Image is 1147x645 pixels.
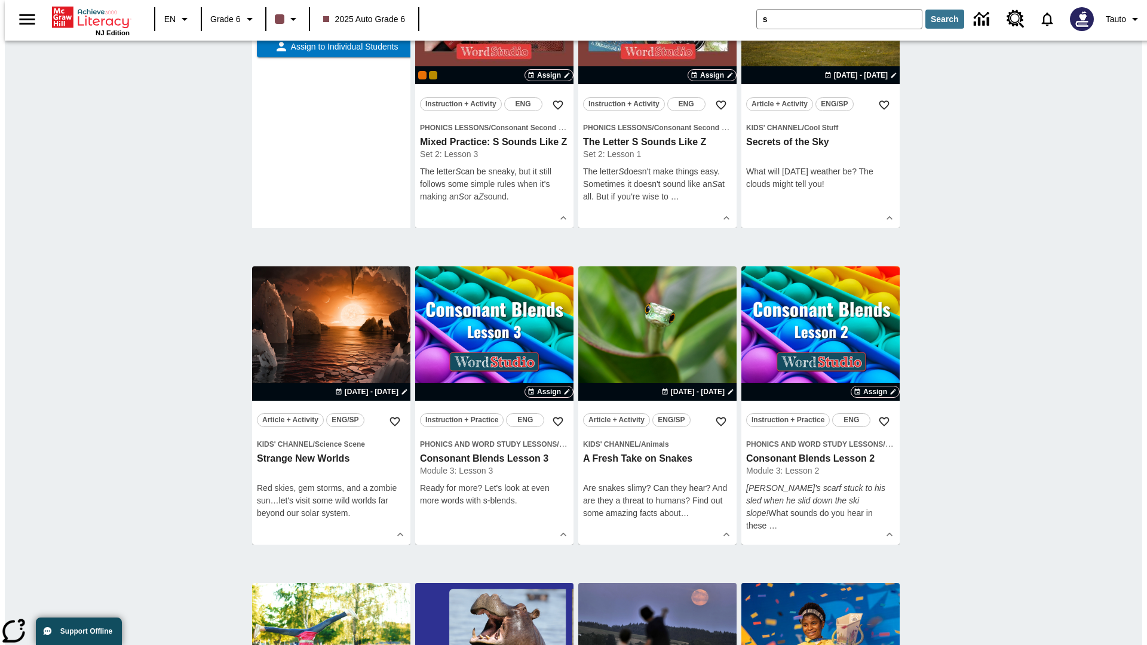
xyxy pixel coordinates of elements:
[1070,7,1094,31] img: Avatar
[741,266,900,545] div: lesson details
[583,438,732,450] span: Topic: Kids' Channel/Animals
[679,508,681,518] span: t
[999,3,1032,35] a: Resource Center, Will open in new tab
[746,482,895,532] p: What sounds do you hear in these
[752,98,808,110] span: Article + Activity
[420,136,569,149] h3: Mixed Practice: S Sounds Like Z
[547,411,569,432] button: Add to Favorites
[717,209,735,227] button: Show Details
[671,192,679,201] span: …
[710,94,732,116] button: Add to Favorites
[881,209,898,227] button: Show Details
[873,94,895,116] button: Add to Favorites
[479,192,484,201] em: Z
[491,124,585,132] span: Consonant Second Sounds
[537,70,561,81] span: Assign
[583,124,652,132] span: Phonics Lessons
[326,413,364,427] button: ENG/SP
[252,266,410,545] div: lesson details
[206,8,262,30] button: Grade: Grade 6, Select a grade
[652,413,691,427] button: ENG/SP
[652,124,654,132] span: /
[517,414,533,426] span: ENG
[425,98,496,110] span: Instruction + Activity
[583,97,665,111] button: Instruction + Activity
[525,386,573,398] button: Assign Choose Dates
[313,440,315,449] span: /
[52,4,130,36] div: Home
[1101,8,1147,30] button: Profile/Settings
[746,97,813,111] button: Article + Activity
[746,124,802,132] span: Kids' Channel
[506,413,544,427] button: ENG
[821,98,848,110] span: ENG/SP
[289,41,398,53] span: Assign to Individual Students
[332,414,358,426] span: ENG/SP
[420,97,502,111] button: Instruction + Activity
[1063,4,1101,35] button: Select a new avatar
[420,124,489,132] span: Phonics Lessons
[688,69,737,81] button: Assign Choose Dates
[746,453,895,465] h3: Consonant Blends Lesson 2
[557,439,567,449] span: /
[710,411,732,432] button: Add to Favorites
[822,70,900,81] button: Aug 22 - Aug 22 Choose Dates
[270,8,305,30] button: Class color is dark brown. Change class color
[752,414,824,426] span: Instruction + Practice
[420,438,569,450] span: Topic: Phonics and Word Study Lessons/Consonant Blends
[804,124,838,132] span: Cool Stuff
[554,209,572,227] button: Show Details
[429,71,437,79] div: 25auto Dual International
[815,97,854,111] button: ENG/SP
[883,439,893,449] span: /
[418,71,427,79] div: 25auto Dual International -1
[717,526,735,543] button: Show Details
[554,526,572,543] button: Show Details
[680,508,689,518] span: …
[885,440,949,449] span: Consonant Blends
[559,440,622,449] span: Consonant Blends
[851,386,900,398] button: Assign Choose Dates
[834,70,888,81] span: [DATE] - [DATE]
[257,482,406,520] div: Red skies, gem storms, and a zombie sun…let's visit some wild worlds far beyond our solar system.
[415,266,573,545] div: lesson details
[583,136,732,149] h3: The Letter S Sounds Like Z
[802,124,804,132] span: /
[757,10,922,29] input: search field
[746,136,895,149] h3: Secrets of the Sky
[583,453,732,465] h3: A Fresh Take on Snakes
[504,97,542,111] button: ENG
[60,627,112,635] span: Support Offline
[420,121,569,134] span: Topic: Phonics Lessons/Consonant Second Sounds
[746,413,830,427] button: Instruction + Practice
[159,8,197,30] button: Language: EN, Select a language
[257,453,406,465] h3: Strange New Worlds
[654,124,748,132] span: Consonant Second Sounds
[420,413,504,427] button: Instruction + Practice
[425,414,498,426] span: Instruction + Practice
[881,526,898,543] button: Show Details
[700,70,724,81] span: Assign
[746,165,895,191] p: What will [DATE] weather be? The clouds might tell you!
[257,438,406,450] span: Topic: Kids' Channel/Science Scene
[420,482,569,507] div: Ready for more? Let's look at even more words with s-blends.
[671,386,725,397] span: [DATE] - [DATE]
[164,13,176,26] span: EN
[459,192,464,201] em: S
[746,483,885,518] em: [PERSON_NAME]'s scarf stuck to his sled when he slid down the ski slope!
[746,440,883,449] span: Phonics and Word Study Lessons
[639,440,641,449] span: /
[967,3,999,36] a: Data Center
[210,13,241,26] span: Grade 6
[583,413,650,427] button: Article + Activity
[578,266,737,545] div: lesson details
[658,414,685,426] span: ENG/SP
[583,121,732,134] span: Topic: Phonics Lessons/Consonant Second Sounds
[667,97,706,111] button: ENG
[36,618,122,645] button: Support Offline
[1106,13,1126,26] span: Tauto
[257,36,415,57] button: Assign to Individual Students
[769,521,777,530] span: …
